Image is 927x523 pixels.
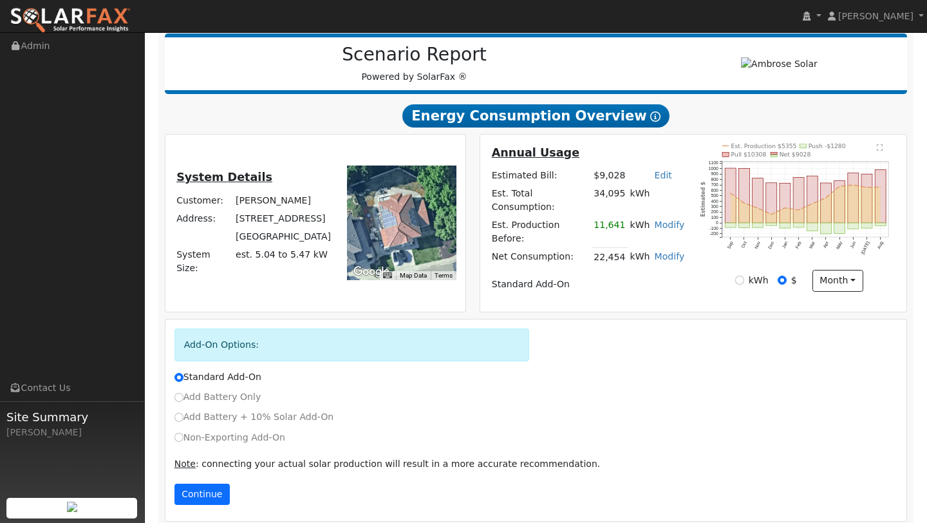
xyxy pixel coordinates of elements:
[876,223,886,226] rect: onclick=""
[794,241,801,250] text: Feb
[711,210,718,214] text: 200
[400,271,427,280] button: Map Data
[628,248,652,267] td: kWh
[812,270,863,292] button: month
[793,178,804,223] rect: onclick=""
[821,223,832,234] rect: onclick=""
[655,220,685,230] a: Modify
[711,171,718,176] text: 900
[741,57,818,71] img: Ambrose Solar
[709,231,718,236] text: -200
[174,433,183,442] input: Non-Exporting Add-On
[628,216,652,248] td: kWh
[743,202,745,204] circle: onclick=""
[711,204,718,209] text: 300
[880,186,882,188] circle: onclick=""
[174,393,183,402] input: Add Battery Only
[350,263,393,280] a: Open this area in Google Maps (opens a new window)
[780,184,791,223] rect: onclick=""
[725,168,736,223] rect: onclick=""
[877,144,883,151] text: 
[592,216,628,248] td: 11,641
[782,241,789,249] text: Jan
[234,246,333,278] td: System Size
[236,249,328,260] span: est. 5.04 to 5.47 kW
[234,191,333,209] td: [PERSON_NAME]
[780,223,791,228] rect: onclick=""
[836,240,844,251] text: May
[731,142,797,149] text: Est. Production $5355
[876,170,886,223] rect: onclick=""
[866,187,868,189] circle: onclick=""
[650,111,660,122] i: Show Help
[174,459,601,469] span: : connecting your actual solar production will result in a more accurate recommendation.
[174,484,230,506] button: Continue
[174,373,183,382] input: Standard Add-On
[234,227,333,245] td: [GEOGRAPHIC_DATA]
[725,223,736,227] rect: onclick=""
[834,223,845,234] rect: onclick=""
[726,241,734,251] text: Sep
[174,390,261,404] label: Add Battery Only
[822,240,830,249] text: Apr
[839,185,841,187] circle: onclick=""
[711,193,718,198] text: 500
[174,459,196,469] u: Note
[174,209,234,227] td: Address:
[735,276,744,285] input: kWh
[489,166,592,184] td: Estimated Bill:
[10,7,131,34] img: SolarFax
[174,410,334,424] label: Add Battery + 10% Solar Add-On
[176,171,272,184] u: System Details
[711,177,718,182] text: 800
[852,184,854,186] circle: onclick=""
[592,248,628,267] td: 22,454
[793,223,804,227] rect: onclick=""
[784,207,786,209] circle: onclick=""
[489,276,687,294] td: Standard Add-On
[766,223,777,225] rect: onclick=""
[711,182,718,187] text: 700
[700,182,706,217] text: Estimated $
[740,241,747,249] text: Oct
[711,199,718,204] text: 400
[807,176,818,223] rect: onclick=""
[171,44,658,84] div: Powered by SolarFax ®
[778,276,787,285] input: $
[716,220,718,225] text: 0
[592,184,628,216] td: 34,095
[812,203,814,205] circle: onclick=""
[848,223,859,229] rect: onclick=""
[492,146,579,159] u: Annual Usage
[809,240,816,249] text: Mar
[729,193,731,195] circle: onclick=""
[178,44,651,66] h2: Scenario Report
[174,370,261,384] label: Standard Add-On
[402,104,669,128] span: Energy Consumption Overview
[711,188,718,193] text: 600
[861,223,872,228] rect: onclick=""
[174,191,234,209] td: Customer:
[861,174,872,223] rect: onclick=""
[711,215,718,220] text: 100
[738,223,749,227] rect: onclick=""
[754,240,762,249] text: Nov
[655,170,672,180] a: Edit
[821,183,832,223] rect: onclick=""
[767,240,775,249] text: Dec
[709,161,718,166] text: 1100
[709,226,718,231] text: -100
[383,271,392,280] button: Keyboard shortcuts
[731,151,767,158] text: Pull $10308
[234,209,333,227] td: [STREET_ADDRESS]
[877,241,885,251] text: Aug
[174,413,183,422] input: Add Battery + 10% Solar Add-On
[780,151,811,158] text: Net $9028
[709,166,718,171] text: 1000
[766,183,777,223] rect: onclick=""
[798,209,800,211] circle: onclick=""
[848,173,859,223] rect: onclick=""
[771,214,772,216] circle: onclick=""
[489,248,592,267] td: Net Consumption:
[825,197,827,199] circle: onclick=""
